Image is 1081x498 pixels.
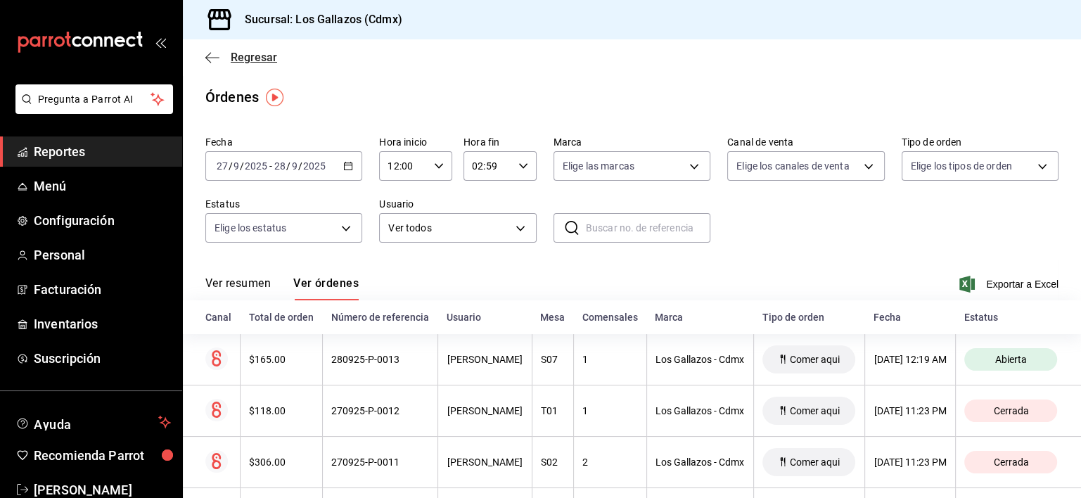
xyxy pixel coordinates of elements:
[15,84,173,114] button: Pregunta a Parrot AI
[249,456,314,468] div: $306.00
[727,137,884,147] label: Canal de venta
[155,37,166,48] button: open_drawer_menu
[244,160,268,172] input: ----
[205,87,259,108] div: Órdenes
[582,354,638,365] div: 1
[655,456,745,468] div: Los Gallazos - Cdmx
[463,137,537,147] label: Hora fin
[215,221,286,235] span: Elige los estatus
[541,354,565,365] div: S07
[990,354,1032,365] span: Abierta
[874,312,947,323] div: Fecha
[229,160,233,172] span: /
[563,159,634,173] span: Elige las marcas
[302,160,326,172] input: ----
[964,312,1058,323] div: Estatus
[34,280,171,299] span: Facturación
[379,199,536,209] label: Usuario
[249,405,314,416] div: $118.00
[655,312,745,323] div: Marca
[286,160,290,172] span: /
[291,160,298,172] input: --
[379,137,452,147] label: Hora inicio
[582,456,638,468] div: 2
[34,446,171,465] span: Recomienda Parrot
[331,312,430,323] div: Número de referencia
[205,276,271,300] button: Ver resumen
[205,137,362,147] label: Fecha
[34,414,153,430] span: Ayuda
[655,405,745,416] div: Los Gallazos - Cdmx
[293,276,359,300] button: Ver órdenes
[874,354,947,365] div: [DATE] 12:19 AM
[447,312,523,323] div: Usuario
[541,456,565,468] div: S02
[655,354,745,365] div: Los Gallazos - Cdmx
[34,142,171,161] span: Reportes
[784,354,845,365] span: Comer aqui
[447,456,523,468] div: [PERSON_NAME]
[266,89,283,106] img: Tooltip marker
[34,245,171,264] span: Personal
[269,160,272,172] span: -
[911,159,1012,173] span: Elige los tipos de orden
[987,456,1034,468] span: Cerrada
[540,312,565,323] div: Mesa
[582,405,638,416] div: 1
[274,160,286,172] input: --
[874,405,947,416] div: [DATE] 11:23 PM
[962,276,1058,293] button: Exportar a Excel
[784,405,845,416] span: Comer aqui
[447,405,523,416] div: [PERSON_NAME]
[541,405,565,416] div: T01
[987,405,1034,416] span: Cerrada
[205,276,359,300] div: navigation tabs
[331,405,429,416] div: 270925-P-0012
[736,159,849,173] span: Elige los canales de venta
[331,354,429,365] div: 280925-P-0013
[205,199,362,209] label: Estatus
[205,51,277,64] button: Regresar
[34,314,171,333] span: Inventarios
[234,11,402,28] h3: Sucursal: Los Gallazos (Cdmx)
[249,312,314,323] div: Total de orden
[554,137,710,147] label: Marca
[784,456,845,468] span: Comer aqui
[38,92,151,107] span: Pregunta a Parrot AI
[874,456,947,468] div: [DATE] 11:23 PM
[298,160,302,172] span: /
[233,160,240,172] input: --
[205,312,232,323] div: Canal
[331,456,429,468] div: 270925-P-0011
[34,349,171,368] span: Suscripción
[902,137,1058,147] label: Tipo de orden
[10,102,173,117] a: Pregunta a Parrot AI
[582,312,639,323] div: Comensales
[240,160,244,172] span: /
[231,51,277,64] span: Regresar
[249,354,314,365] div: $165.00
[762,312,857,323] div: Tipo de orden
[447,354,523,365] div: [PERSON_NAME]
[586,214,710,242] input: Buscar no. de referencia
[34,211,171,230] span: Configuración
[388,221,510,236] span: Ver todos
[216,160,229,172] input: --
[34,177,171,196] span: Menú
